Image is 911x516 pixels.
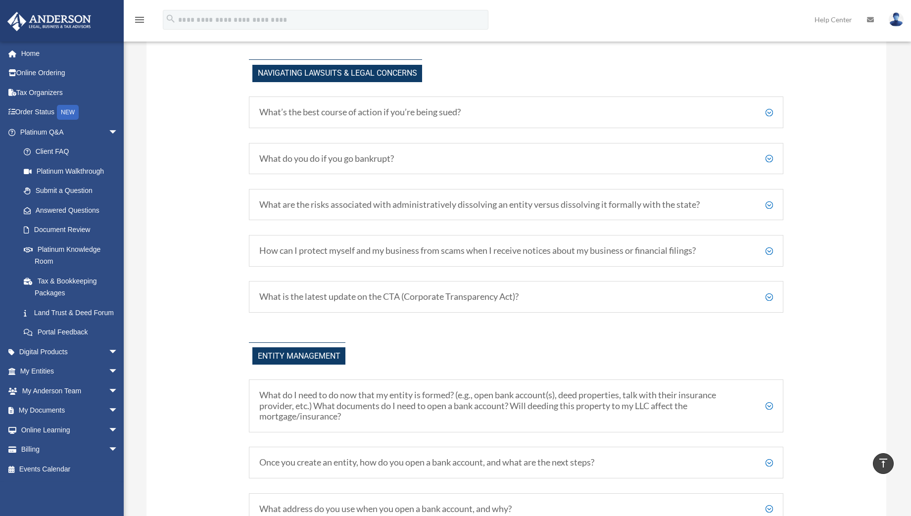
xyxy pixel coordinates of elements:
[259,457,773,468] h5: Once you create an entity, how do you open a bank account, and what are the next steps?
[259,504,773,515] h5: What address do you use when you open a bank account, and why?
[14,323,133,342] a: Portal Feedback
[7,342,133,362] a: Digital Productsarrow_drop_down
[7,381,133,401] a: My Anderson Teamarrow_drop_down
[259,390,773,422] h5: What do I need to do now that my entity is formed? (e.g., open bank account(s), deed properties, ...
[108,420,128,440] span: arrow_drop_down
[108,362,128,382] span: arrow_drop_down
[7,122,133,142] a: Platinum Q&Aarrow_drop_down
[7,83,133,102] a: Tax Organizers
[14,181,133,201] a: Submit a Question
[7,362,133,381] a: My Entitiesarrow_drop_down
[108,401,128,421] span: arrow_drop_down
[877,457,889,469] i: vertical_align_top
[7,420,133,440] a: Online Learningarrow_drop_down
[14,303,133,323] a: Land Trust & Deed Forum
[14,161,133,181] a: Platinum Walkthrough
[14,200,133,220] a: Answered Questions
[14,142,128,162] a: Client FAQ
[14,271,133,303] a: Tax & Bookkeeping Packages
[259,245,773,256] h5: How can I protect myself and my business from scams when I receive notices about my business or f...
[4,12,94,31] img: Anderson Advisors Platinum Portal
[873,453,894,474] a: vertical_align_top
[108,342,128,362] span: arrow_drop_down
[252,347,345,365] span: Entity Management
[14,220,133,240] a: Document Review
[7,440,133,460] a: Billingarrow_drop_down
[57,105,79,120] div: NEW
[108,440,128,460] span: arrow_drop_down
[259,199,773,210] h5: What are the risks associated with administratively dissolving an entity versus dissolving it for...
[7,401,133,421] a: My Documentsarrow_drop_down
[108,381,128,401] span: arrow_drop_down
[259,107,773,118] h5: What’s the best course of action if you’re being sued?
[889,12,904,27] img: User Pic
[165,13,176,24] i: search
[7,459,133,479] a: Events Calendar
[14,239,133,271] a: Platinum Knowledge Room
[134,14,145,26] i: menu
[259,291,773,302] h5: What is the latest update on the CTA (Corporate Transparency Act)?
[7,63,133,83] a: Online Ordering
[108,122,128,142] span: arrow_drop_down
[7,102,133,123] a: Order StatusNEW
[134,17,145,26] a: menu
[7,44,133,63] a: Home
[252,65,422,82] span: Navigating Lawsuits & Legal Concerns
[259,153,773,164] h5: What do you do if you go bankrupt?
